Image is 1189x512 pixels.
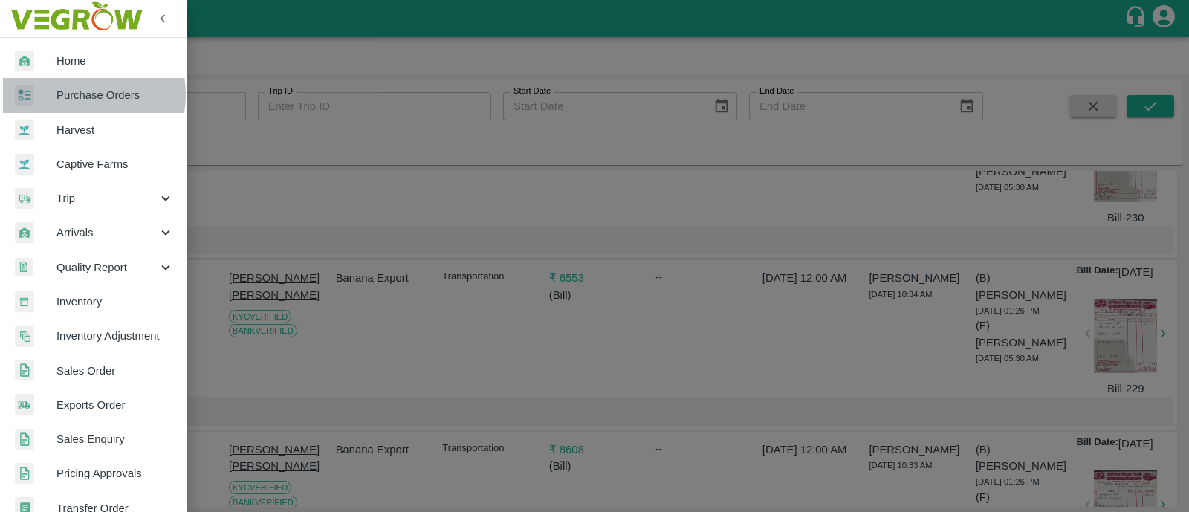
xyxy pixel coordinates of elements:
img: whArrival [15,51,34,72]
span: Exports Order [56,397,174,413]
img: shipments [15,394,34,415]
span: Home [56,53,174,69]
span: Harvest [56,122,174,138]
img: harvest [15,119,34,141]
img: qualityReport [15,258,33,276]
span: Pricing Approvals [56,465,174,482]
span: Inventory Adjustment [56,328,174,344]
img: sales [15,429,34,450]
span: Sales Order [56,363,174,379]
span: Quality Report [56,259,158,276]
span: Sales Enquiry [56,431,174,447]
span: Inventory [56,294,174,310]
span: Captive Farms [56,156,174,172]
img: sales [15,360,34,381]
img: sales [15,463,34,485]
span: Arrivals [56,224,158,241]
img: harvest [15,153,34,175]
img: reciept [15,85,34,106]
span: Trip [56,190,158,207]
img: inventory [15,325,34,347]
img: whArrival [15,222,34,244]
img: whInventory [15,291,34,313]
span: Purchase Orders [56,87,174,103]
img: delivery [15,188,34,210]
